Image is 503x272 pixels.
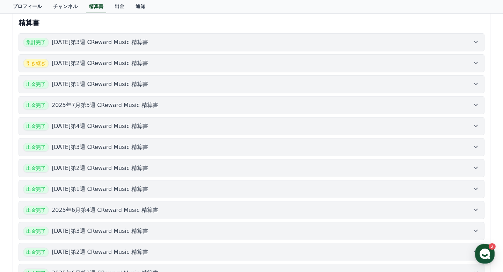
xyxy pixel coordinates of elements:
[52,185,148,193] p: [DATE]第1週 CReward Music 精算書
[23,122,49,131] span: 出金完了
[19,18,484,28] p: 精算書
[19,201,484,219] button: 出金完了 2025年6月第4週 CReward Music 精算書
[23,38,49,47] span: 集計完了
[23,80,49,89] span: 出金完了
[23,248,49,257] span: 出金完了
[19,243,484,261] button: 出金完了 [DATE]第2週 CReward Music 精算書
[23,227,49,236] span: 出金完了
[52,227,148,235] p: [DATE]第3週 CReward Music 精算書
[23,59,49,68] span: 引き継ぎ
[23,185,49,194] span: 出金完了
[19,222,484,240] button: 出金完了 [DATE]第3週 CReward Music 精算書
[52,143,148,151] p: [DATE]第3週 CReward Music 精算書
[19,33,484,51] button: 集計完了 [DATE]第3週 CReward Music 精算書
[46,214,90,231] a: 2Messages
[103,224,121,230] span: Settings
[23,143,49,152] span: 出金完了
[19,180,484,198] button: 出金完了 [DATE]第1週 CReward Music 精算書
[2,214,46,231] a: Home
[19,75,484,93] button: 出金完了 [DATE]第1週 CReward Music 精算書
[52,122,148,130] p: [DATE]第4週 CReward Music 精算書
[52,248,148,256] p: [DATE]第2週 CReward Music 精算書
[58,225,79,230] span: Messages
[71,214,73,219] span: 2
[19,96,484,114] button: 出金完了 2025年7月第5週 CReward Music 精算書
[23,101,49,110] span: 出金完了
[52,101,158,109] p: 2025年7月第5週 CReward Music 精算書
[52,59,148,67] p: [DATE]第2週 CReward Music 精算書
[18,224,30,230] span: Home
[52,206,158,214] p: 2025年6月第4週 CReward Music 精算書
[23,164,49,173] span: 出金完了
[52,80,148,88] p: [DATE]第1週 CReward Music 精算書
[19,117,484,135] button: 出金完了 [DATE]第4週 CReward Music 精算書
[19,54,484,72] button: 引き継ぎ [DATE]第2週 CReward Music 精算書
[19,159,484,177] button: 出金完了 [DATE]第2週 CReward Music 精算書
[52,164,148,172] p: [DATE]第2週 CReward Music 精算書
[52,38,148,46] p: [DATE]第3週 CReward Music 精算書
[19,138,484,156] button: 出金完了 [DATE]第3週 CReward Music 精算書
[90,214,134,231] a: Settings
[23,206,49,215] span: 出金完了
